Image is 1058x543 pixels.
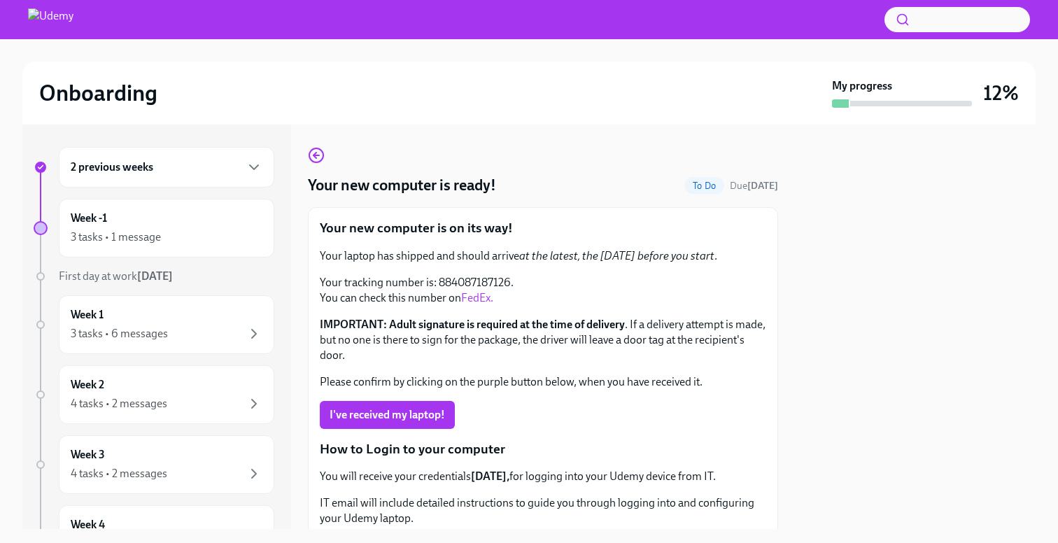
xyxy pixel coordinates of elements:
[832,78,892,94] strong: My progress
[34,269,274,284] a: First day at work[DATE]
[320,374,766,390] p: Please confirm by clicking on the purple button below, when you have received it.
[471,470,509,483] strong: [DATE],
[519,249,714,262] em: at the latest, the [DATE] before you start
[59,147,274,188] div: 2 previous weeks
[730,180,778,192] span: Due
[983,80,1019,106] h3: 12%
[71,211,107,226] h6: Week -1
[320,318,625,331] strong: IMPORTANT: Adult signature is required at the time of delivery
[320,469,766,484] p: You will receive your credentials for logging into your Udemy device from IT.
[71,466,167,481] div: 4 tasks • 2 messages
[730,179,778,192] span: September 6th, 2025 13:00
[684,181,724,191] span: To Do
[320,219,766,237] p: Your new computer is on its way!
[34,295,274,354] a: Week 13 tasks • 6 messages
[71,307,104,323] h6: Week 1
[39,79,157,107] h2: Onboarding
[320,317,766,363] p: . If a delivery attempt is made, but no one is there to sign for the package, the driver will lea...
[320,401,455,429] button: I've received my laptop!
[137,269,173,283] strong: [DATE]
[71,396,167,411] div: 4 tasks • 2 messages
[71,160,153,175] h6: 2 previous weeks
[320,248,766,264] p: Your laptop has shipped and should arrive .
[308,175,496,196] h4: Your new computer is ready!
[34,365,274,424] a: Week 24 tasks • 2 messages
[34,199,274,258] a: Week -13 tasks • 1 message
[71,326,168,341] div: 3 tasks • 6 messages
[34,435,274,494] a: Week 34 tasks • 2 messages
[71,447,105,463] h6: Week 3
[71,377,104,393] h6: Week 2
[71,230,161,245] div: 3 tasks • 1 message
[320,275,766,306] p: Your tracking number is: 884087187126. You can check this number on
[320,440,766,458] p: How to Login to your computer
[747,180,778,192] strong: [DATE]
[320,495,766,526] p: IT email will include detailed instructions to guide you through logging into and configuring you...
[28,8,73,31] img: Udemy
[59,269,173,283] span: First day at work
[461,291,493,304] a: FedEx.
[330,408,445,422] span: I've received my laptop!
[71,517,105,533] h6: Week 4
